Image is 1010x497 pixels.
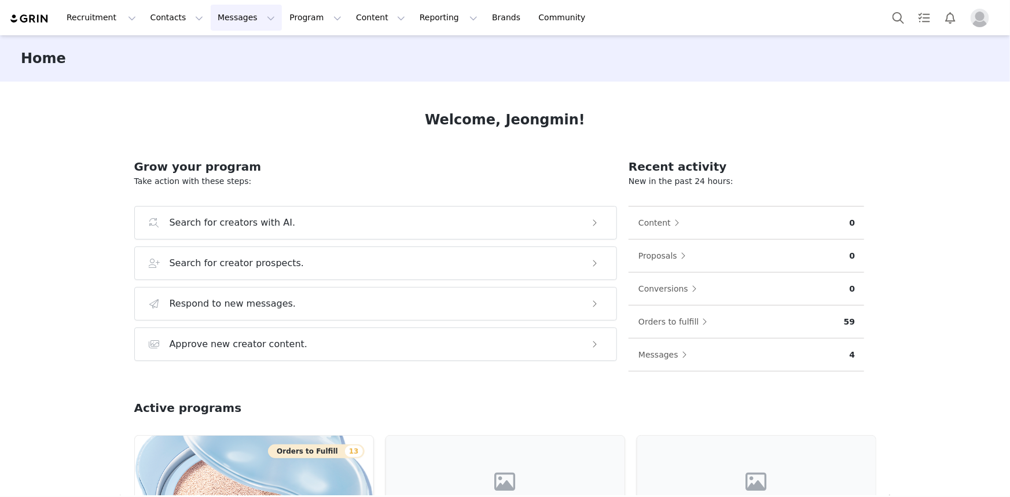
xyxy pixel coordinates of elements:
[532,5,598,31] a: Community
[134,246,618,280] button: Search for creator prospects.
[638,246,692,265] button: Proposals
[170,256,304,270] h3: Search for creator prospects.
[21,48,66,69] h3: Home
[413,5,484,31] button: Reporting
[134,399,242,417] h2: Active programs
[850,250,855,262] p: 0
[134,175,618,187] p: Take action with these steps:
[638,213,685,232] button: Content
[282,5,348,31] button: Program
[886,5,911,31] button: Search
[912,5,937,31] a: Tasks
[850,349,855,361] p: 4
[844,316,855,328] p: 59
[938,5,963,31] button: Notifications
[268,444,364,458] button: Orders to Fulfill13
[629,158,864,175] h2: Recent activity
[60,5,143,31] button: Recruitment
[170,337,308,351] h3: Approve new creator content.
[638,345,693,364] button: Messages
[629,175,864,187] p: New in the past 24 hours:
[134,158,618,175] h2: Grow your program
[349,5,412,31] button: Content
[638,312,713,331] button: Orders to fulfill
[964,9,1001,27] button: Profile
[134,327,618,361] button: Approve new creator content.
[971,9,989,27] img: placeholder-profile.jpg
[134,206,618,240] button: Search for creators with AI.
[170,216,296,230] h3: Search for creators with AI.
[211,5,282,31] button: Messages
[485,5,531,31] a: Brands
[134,287,618,321] button: Respond to new messages.
[638,279,703,298] button: Conversions
[850,217,855,229] p: 0
[144,5,210,31] button: Contacts
[850,283,855,295] p: 0
[9,13,50,24] img: grin logo
[425,109,585,130] h1: Welcome, Jeongmin!
[170,297,296,311] h3: Respond to new messages.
